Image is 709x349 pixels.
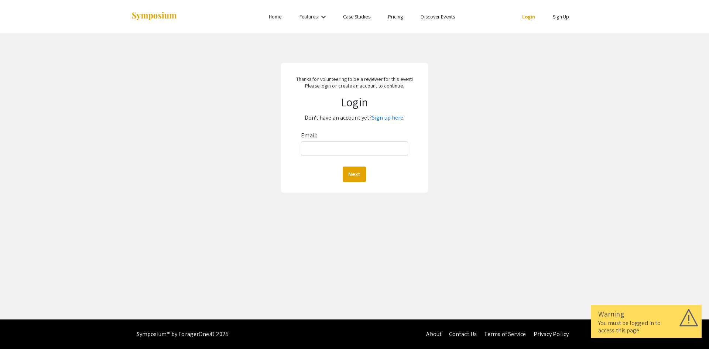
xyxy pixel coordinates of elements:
[137,319,229,349] div: Symposium™ by ForagerOne © 2025
[288,95,421,109] h1: Login
[343,13,370,20] a: Case Studies
[388,13,403,20] a: Pricing
[288,112,421,124] p: Don't have an account yet?
[421,13,455,20] a: Discover Events
[288,76,421,82] p: Thanks for volunteering to be a reviewer for this event!
[299,13,318,20] a: Features
[269,13,281,20] a: Home
[534,330,569,338] a: Privacy Policy
[301,130,317,141] label: Email:
[484,330,526,338] a: Terms of Service
[426,330,442,338] a: About
[131,11,177,21] img: Symposium by ForagerOne
[319,13,328,21] mat-icon: Expand Features list
[372,114,404,122] a: Sign up here.
[553,13,569,20] a: Sign Up
[598,308,694,319] div: Warning
[288,82,421,89] p: Please login or create an account to continue.
[598,319,694,334] div: You must be logged in to access this page.
[522,13,535,20] a: Login
[449,330,477,338] a: Contact Us
[343,167,366,182] button: Next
